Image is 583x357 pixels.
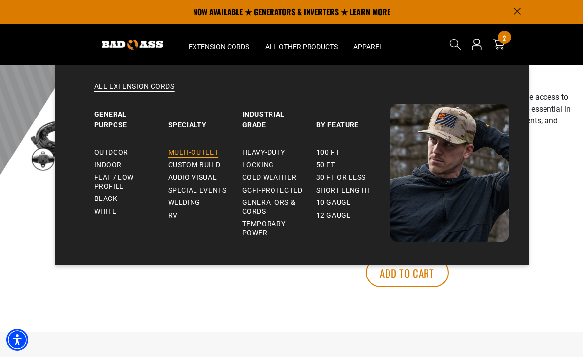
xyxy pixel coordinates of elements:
[469,24,485,65] a: Open this option
[353,42,383,51] span: Apparel
[242,171,316,184] a: Cold Weather
[366,258,449,287] button: Add to cart
[94,195,117,203] span: Black
[75,82,509,104] a: All Extension Cords
[316,198,351,207] span: 10 gauge
[168,104,242,138] a: Specialty
[102,40,163,50] img: Bad Ass Extension Cords
[316,186,370,195] span: Short Length
[168,171,242,184] a: Audio Visual
[94,205,168,218] a: White
[346,24,391,65] summary: Apparel
[242,146,316,159] a: Heavy-Duty
[503,34,506,41] span: 2
[242,104,316,138] a: Industrial Grade
[168,198,200,207] span: Welding
[168,159,242,172] a: Custom Build
[181,24,257,65] summary: Extension Cords
[242,218,316,239] a: Temporary Power
[168,186,227,195] span: Special Events
[316,197,390,209] a: 10 gauge
[242,197,316,218] a: Generators & Cords
[242,198,309,216] span: Generators & Cords
[29,116,86,173] img: black
[316,161,335,170] span: 50 ft
[168,184,242,197] a: Special Events
[257,24,346,65] summary: All Other Products
[168,211,178,220] span: RV
[242,186,303,195] span: GCFI-Protected
[94,161,122,170] span: Indoor
[316,148,340,157] span: 100 ft
[316,146,390,159] a: 100 ft
[242,148,285,157] span: Heavy-Duty
[265,42,338,51] span: All Other Products
[168,173,217,182] span: Audio Visual
[491,39,506,50] a: cart
[168,209,242,222] a: RV
[6,329,28,351] div: Accessibility Menu
[168,161,221,170] span: Custom Build
[94,173,160,191] span: Flat / Low Profile
[94,193,168,205] a: Black
[94,207,117,216] span: White
[390,104,509,242] img: Bad Ass Extension Cords
[168,197,242,209] a: Welding
[168,146,242,159] a: Multi-Outlet
[94,159,168,172] a: Indoor
[168,148,219,157] span: Multi-Outlet
[316,211,351,220] span: 12 gauge
[94,148,128,157] span: Outdoor
[242,173,297,182] span: Cold Weather
[242,220,309,237] span: Temporary Power
[94,146,168,159] a: Outdoor
[94,171,168,193] a: Flat / Low Profile
[316,104,390,138] a: By Feature
[316,173,366,182] span: 30 ft or less
[316,159,390,172] a: 50 ft
[447,37,463,52] summary: Search
[242,184,316,197] a: GCFI-Protected
[316,171,390,184] a: 30 ft or less
[316,184,390,197] a: Short Length
[189,42,249,51] span: Extension Cords
[242,161,274,170] span: Locking
[94,104,168,138] a: General Purpose
[242,159,316,172] a: Locking
[316,209,390,222] a: 12 gauge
